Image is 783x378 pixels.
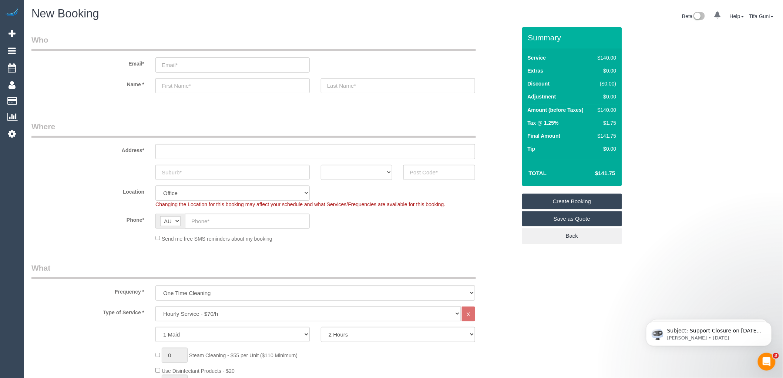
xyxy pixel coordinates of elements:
[528,132,561,140] label: Final Amount
[595,145,616,153] div: $0.00
[321,78,475,93] input: Last Name*
[26,306,150,316] label: Type of Service *
[26,144,150,154] label: Address*
[31,262,476,279] legend: What
[595,106,616,114] div: $140.00
[595,80,616,87] div: ($0.00)
[693,12,705,21] img: New interface
[573,170,615,177] h4: $141.75
[31,121,476,138] legend: Where
[185,214,310,229] input: Phone*
[528,119,559,127] label: Tax @ 1.25%
[155,165,310,180] input: Suburb*
[528,106,584,114] label: Amount (before Taxes)
[31,7,99,20] span: New Booking
[155,201,445,207] span: Changing the Location for this booking may affect your schedule and what Services/Frequencies are...
[26,78,150,88] label: Name *
[522,228,622,244] a: Back
[155,57,310,73] input: Email*
[529,170,547,176] strong: Total
[528,80,550,87] label: Discount
[528,145,535,153] label: Tip
[730,13,744,19] a: Help
[595,132,616,140] div: $141.75
[403,165,475,180] input: Post Code*
[528,33,618,42] h3: Summary
[162,368,235,374] span: Use Disinfectant Products - $20
[749,13,774,19] a: Tifa Guni
[595,67,616,74] div: $0.00
[189,352,298,358] span: Steam Cleaning - $55 per Unit ($110 Minimum)
[773,353,779,359] span: 3
[682,13,705,19] a: Beta
[26,57,150,67] label: Email*
[155,78,310,93] input: First Name*
[522,211,622,227] a: Save as Quote
[595,93,616,100] div: $0.00
[522,194,622,209] a: Create Booking
[528,54,546,61] label: Service
[4,7,19,18] img: Automaid Logo
[635,306,783,358] iframe: Intercom notifications message
[528,67,544,74] label: Extras
[758,353,776,371] iframe: Intercom live chat
[26,214,150,224] label: Phone*
[528,93,556,100] label: Adjustment
[595,54,616,61] div: $140.00
[595,119,616,127] div: $1.75
[162,235,272,241] span: Send me free SMS reminders about my booking
[31,34,476,51] legend: Who
[26,285,150,295] label: Frequency *
[26,185,150,195] label: Location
